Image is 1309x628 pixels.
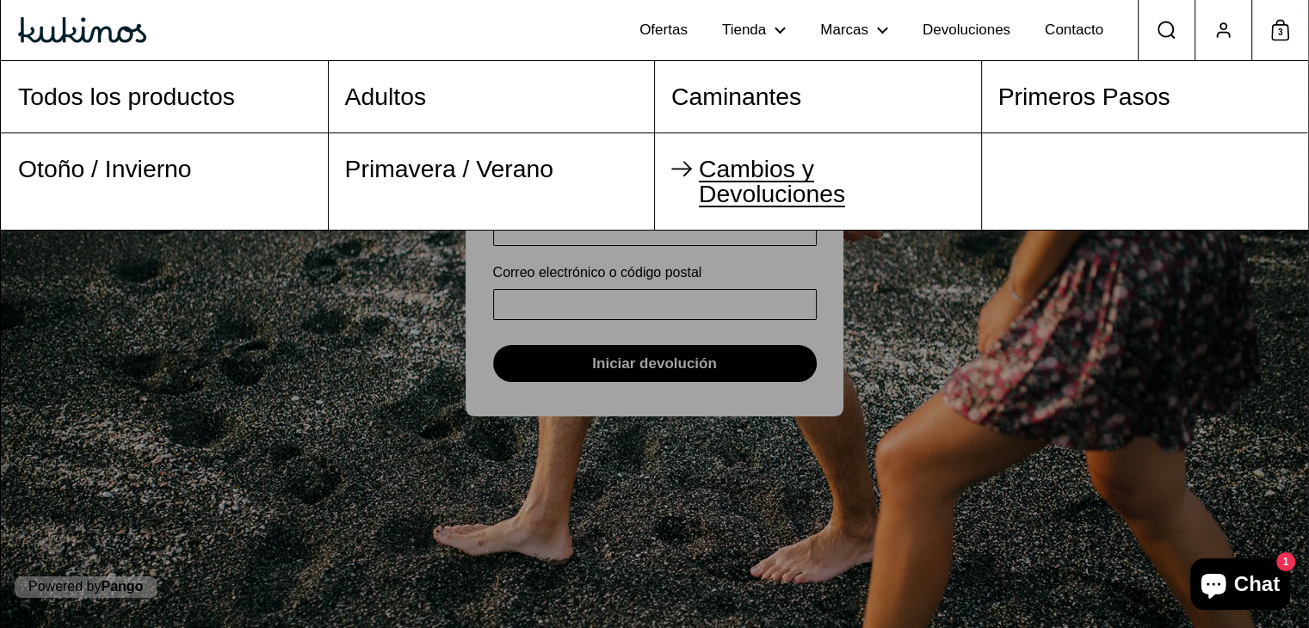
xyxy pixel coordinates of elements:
span: Devoluciones [923,22,1010,40]
span: Tienda [722,22,766,40]
span: 3 [1271,22,1289,44]
inbox-online-store-chat: Chat de la tienda online Shopify [1185,558,1295,614]
a: Tienda [705,6,803,54]
a: Marcas [803,6,905,54]
span: Contacto [1045,22,1103,40]
span: Ofertas [639,22,688,40]
a: Ofertas [622,6,705,54]
span: Marcas [820,22,868,40]
a: Contacto [1028,6,1121,54]
a: Devoluciones [905,6,1028,54]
